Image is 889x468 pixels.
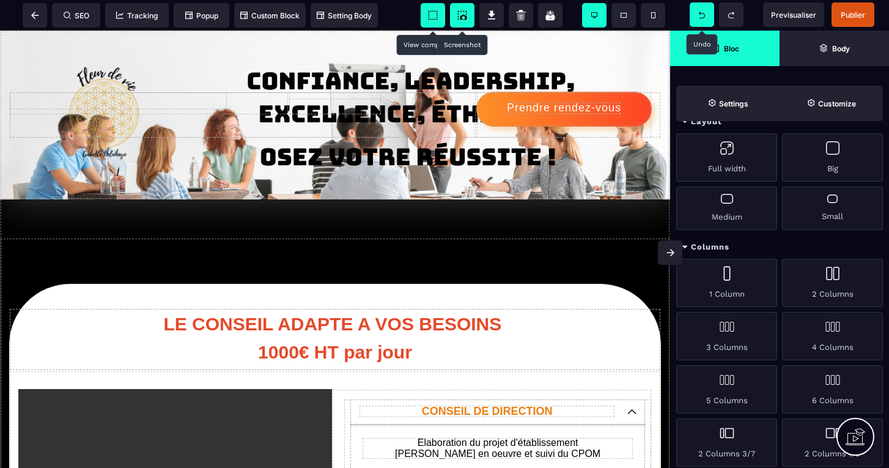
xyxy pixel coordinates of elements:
[676,86,780,121] span: Settings
[163,283,506,332] b: LE CONSEIL ADAPTE A VOS BESOINS 1000€ HT par jour
[841,10,865,20] span: Publier
[240,11,300,20] span: Custom Block
[116,11,158,20] span: Tracking
[782,133,883,182] div: Big
[185,11,218,20] span: Popup
[782,418,883,467] div: 2 Columns 7/3
[771,10,816,20] span: Previsualiser
[359,374,615,387] p: CONSEIL DE DIRECTION
[780,31,889,66] span: Open Layer Manager
[676,418,777,467] div: 2 Columns 3/7
[476,61,652,96] button: Prendre rendez-vous
[724,44,739,53] strong: Bloc
[450,3,474,28] span: Screenshot
[782,365,883,414] div: 6 Columns
[719,99,748,108] strong: Settings
[832,44,850,53] strong: Body
[676,133,777,182] div: Full width
[421,3,445,28] span: View components
[64,11,89,20] span: SEO
[782,187,883,230] div: Small
[782,312,883,360] div: 4 Columns
[676,187,777,230] div: Medium
[676,365,777,414] div: 5 Columns
[782,259,883,307] div: 2 Columns
[362,407,633,429] p: Elaboration du projet d'établissement [PERSON_NAME] en oeuvre et suivi du CPOM
[670,31,780,66] span: Open Blocks
[676,259,777,307] div: 1 Column
[780,86,883,121] span: Open Style Manager
[676,312,777,360] div: 3 Columns
[818,99,856,108] strong: Customize
[763,2,824,27] span: Preview
[670,111,889,133] div: Layout
[670,236,889,259] div: Columns
[317,11,372,20] span: Setting Body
